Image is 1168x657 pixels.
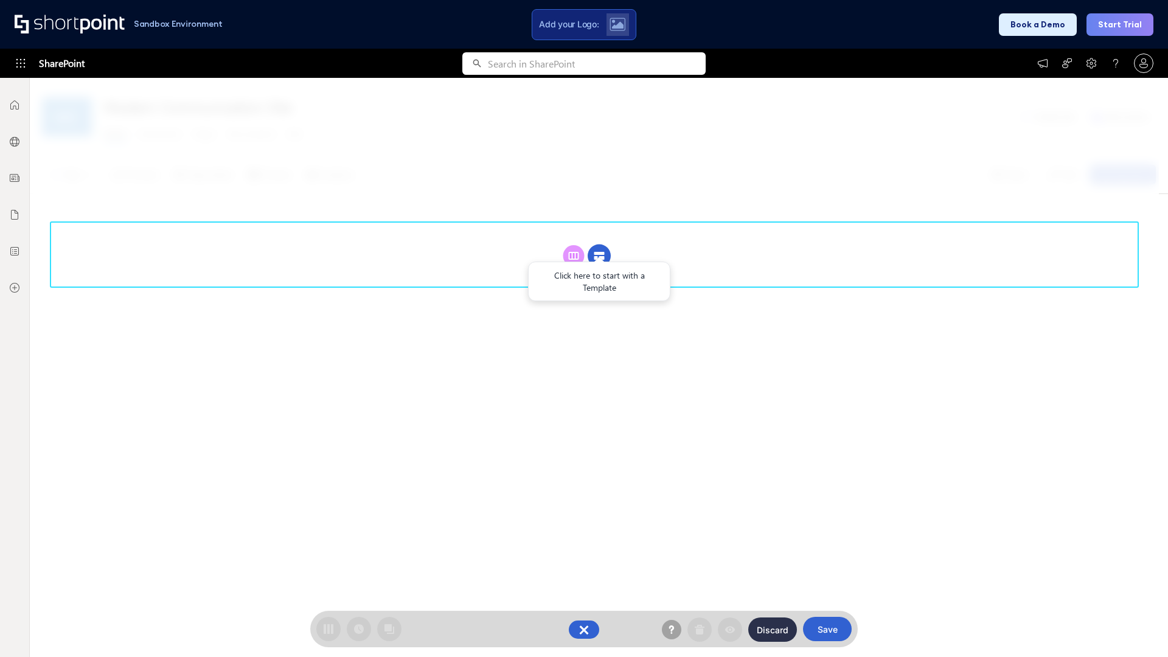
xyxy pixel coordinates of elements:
[1086,13,1153,36] button: Start Trial
[803,617,852,641] button: Save
[1107,599,1168,657] iframe: Chat Widget
[610,18,625,31] img: Upload logo
[999,13,1077,36] button: Book a Demo
[539,19,599,30] span: Add your Logo:
[39,49,85,78] span: SharePoint
[748,617,797,642] button: Discard
[488,52,706,75] input: Search in SharePoint
[134,21,223,27] h1: Sandbox Environment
